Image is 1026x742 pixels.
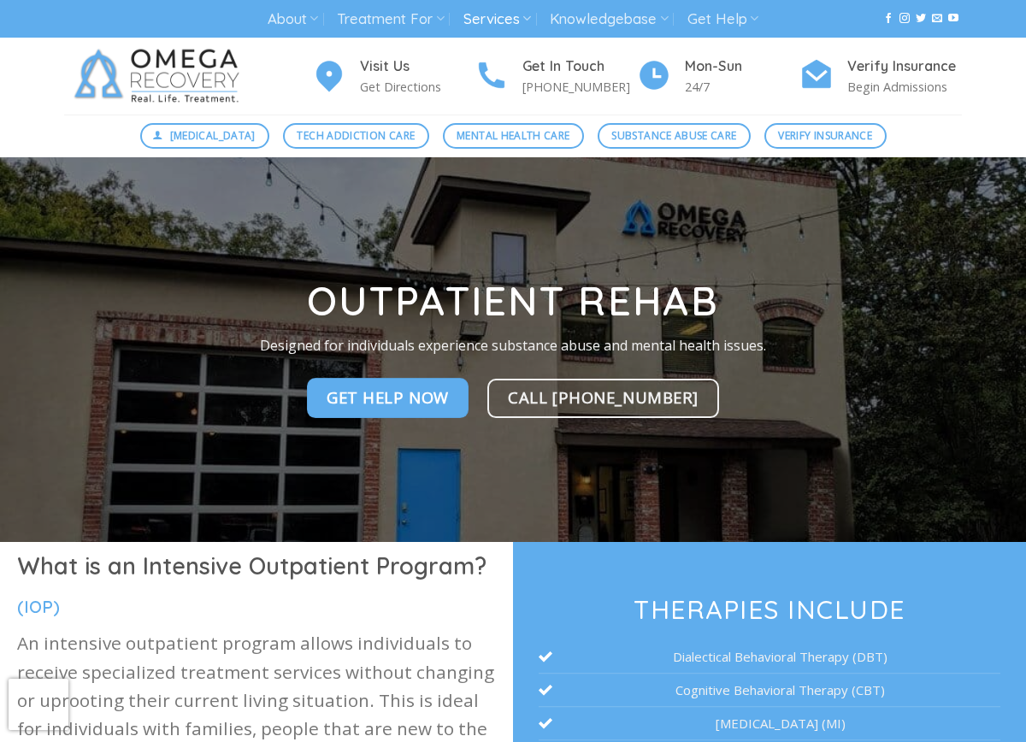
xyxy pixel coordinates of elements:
a: [MEDICAL_DATA] [140,123,270,149]
span: Call [PHONE_NUMBER] [508,385,699,409]
span: [MEDICAL_DATA] [170,127,256,144]
a: Get In Touch [PHONE_NUMBER] [475,56,637,97]
a: Verify Insurance Begin Admissions [799,56,962,97]
a: Get Help [687,3,758,35]
h4: Visit Us [360,56,475,78]
a: Verify Insurance [764,123,887,149]
h4: Get In Touch [522,56,637,78]
span: Mental Health Care [457,127,569,144]
h1: What is an Intensive Outpatient Program? [17,551,496,581]
a: Get Help NOw [307,379,469,418]
li: [MEDICAL_DATA] (MI) [539,707,1000,740]
span: Tech Addiction Care [297,127,415,144]
a: Follow on Instagram [899,13,910,25]
span: Verify Insurance [778,127,872,144]
p: 24/7 [685,77,799,97]
span: (IOP) [17,596,60,617]
h4: Mon-Sun [685,56,799,78]
p: [PHONE_NUMBER] [522,77,637,97]
a: Tech Addiction Care [283,123,429,149]
a: Call [PHONE_NUMBER] [487,379,719,418]
li: Cognitive Behavioral Therapy (CBT) [539,674,1000,707]
a: Knowledgebase [550,3,668,35]
span: Substance Abuse Care [611,127,736,144]
a: Follow on Facebook [883,13,893,25]
h4: Verify Insurance [847,56,962,78]
img: Omega Recovery [64,38,256,115]
span: Get Help NOw [327,386,449,410]
h3: Therapies Include [539,597,1000,622]
a: Treatment For [337,3,444,35]
a: Follow on YouTube [948,13,958,25]
a: Send us an email [932,13,942,25]
p: Begin Admissions [847,77,962,97]
a: About [268,3,318,35]
p: Get Directions [360,77,475,97]
a: Substance Abuse Care [598,123,751,149]
p: Designed for individuals experience substance abuse and mental health issues. [236,335,790,357]
li: Dialectical Behavioral Therapy (DBT) [539,640,1000,674]
strong: Outpatient Rehab [307,276,719,326]
a: Mental Health Care [443,123,584,149]
a: Services [463,3,531,35]
a: Follow on Twitter [916,13,926,25]
a: Visit Us Get Directions [312,56,475,97]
